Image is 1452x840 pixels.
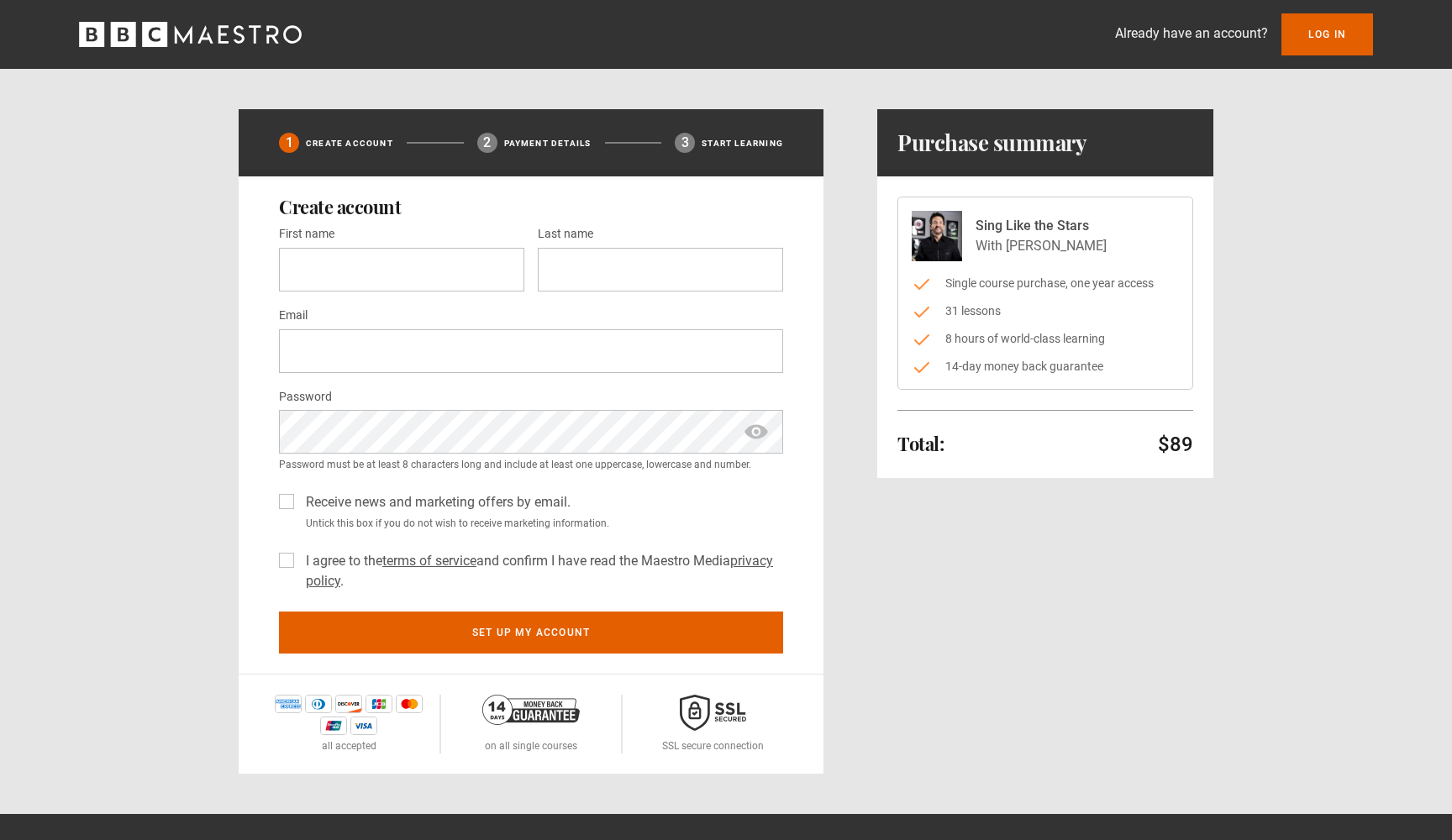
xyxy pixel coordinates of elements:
[305,695,332,713] img: diners
[1158,431,1193,458] p: $89
[322,738,376,753] p: all accepted
[538,224,593,244] label: Last name
[477,133,497,153] div: 2
[1115,24,1268,44] p: Already have an account?
[299,551,783,591] label: I agree to the and confirm I have read the Maestro Media .
[275,695,302,713] img: amex
[299,492,571,512] label: Receive news and marketing offers by email.
[482,695,580,725] img: 14-day-money-back-guarantee-42d24aedb5115c0ff13b.png
[1281,13,1373,55] a: Log In
[350,717,377,735] img: visa
[912,275,1179,292] li: Single course purchase, one year access
[382,553,476,569] a: terms of service
[299,516,783,531] small: Untick this box if you do not wish to receive marketing information.
[279,457,783,472] small: Password must be at least 8 characters long and include at least one uppercase, lowercase and num...
[504,137,592,150] p: Payment details
[279,612,783,654] button: Set up my account
[366,695,392,713] img: jcb
[662,738,764,753] p: SSL secure connection
[279,197,783,217] h2: Create account
[702,137,783,150] p: Start learning
[976,236,1107,256] p: With [PERSON_NAME]
[485,738,577,753] p: on all single courses
[320,717,347,735] img: unionpay
[912,358,1179,375] li: 14-day money back guarantee
[912,330,1179,348] li: 8 hours of world-class learning
[396,695,423,713] img: mastercard
[743,410,770,454] span: show password
[976,216,1107,236] p: Sing Like the Stars
[279,387,332,407] label: Password
[897,129,1086,156] h1: Purchase summary
[897,433,944,454] h2: Total:
[335,695,362,713] img: discover
[306,137,393,150] p: Create Account
[675,133,695,153] div: 3
[912,302,1179,320] li: 31 lessons
[279,306,308,326] label: Email
[279,224,334,244] label: First name
[79,22,302,47] svg: BBC Maestro
[279,133,299,153] div: 1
